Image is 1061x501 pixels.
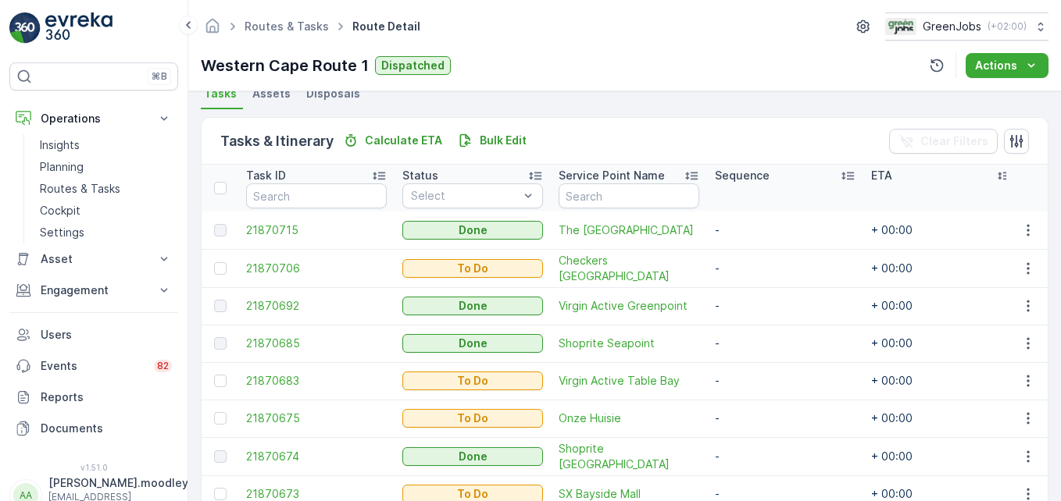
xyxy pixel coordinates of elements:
p: Western Cape Route 1 [201,54,369,77]
p: ⌘B [152,70,167,83]
a: 21870675 [246,410,387,426]
div: Toggle Row Selected [214,300,227,312]
p: Operations [41,111,147,126]
p: Done [459,222,488,238]
span: Tasks [204,86,237,101]
a: Routes & Tasks [34,178,178,200]
p: Settings [40,225,84,240]
td: + 00:00 [863,211,1020,249]
td: - [707,400,863,437]
span: Route Detail [349,19,423,34]
p: To Do [457,261,488,276]
p: Documents [41,421,172,436]
td: - [707,362,863,400]
button: Calculate ETA [337,131,448,150]
span: Assets [252,86,291,101]
p: Dispatched [381,58,445,73]
p: Insights [40,137,80,153]
p: Done [459,449,488,464]
td: - [707,437,863,475]
button: Engagement [9,275,178,306]
p: ( +02:00 ) [988,20,1027,33]
td: + 00:00 [863,249,1020,287]
a: Documents [9,413,178,444]
p: Done [459,336,488,351]
td: - [707,287,863,325]
p: Cockpit [40,203,80,219]
span: Onze Huisie [559,410,699,426]
span: 21870683 [246,373,387,389]
div: Toggle Row Selected [214,412,227,425]
input: Search [559,183,699,208]
p: Service Point Name [559,168,665,183]
img: Green_Jobs_Logo.png [885,18,916,35]
button: Done [402,297,543,315]
p: Done [459,298,488,314]
a: Events82 [9,350,178,382]
a: The Bay Hotel [559,222,699,238]
a: Virgin Active Table Bay [559,373,699,389]
a: Settings [34,222,178,243]
p: Users [41,327,172,343]
a: Reports [9,382,178,413]
p: Bulk Edit [480,133,527,148]
p: To Do [457,373,488,389]
p: Routes & Tasks [40,181,120,197]
p: 82 [157,360,169,372]
button: Bulk Edit [452,131,533,150]
a: 21870674 [246,449,387,464]
a: 21870685 [246,336,387,351]
img: logo [9,12,41,44]
button: Asset [9,243,178,275]
div: Toggle Row Selected [214,224,227,236]
button: To Do [402,409,543,428]
a: Users [9,319,178,350]
td: - [707,249,863,287]
button: Dispatched [375,56,451,75]
span: v 1.51.0 [9,463,178,472]
a: Routes & Tasks [245,20,329,33]
p: Task ID [246,168,286,183]
a: 21870692 [246,298,387,314]
a: Cockpit [34,200,178,222]
span: Shoprite Seapoint [559,336,699,351]
td: + 00:00 [863,437,1020,475]
p: Calculate ETA [365,133,442,148]
button: Done [402,334,543,353]
input: Search [246,183,387,208]
button: GreenJobs(+02:00) [885,12,1048,41]
span: The [GEOGRAPHIC_DATA] [559,222,699,238]
td: + 00:00 [863,287,1020,325]
p: [PERSON_NAME].moodley [48,475,188,491]
p: Actions [975,58,1017,73]
p: Sequence [715,168,770,183]
a: 21870706 [246,261,387,276]
div: Toggle Row Selected [214,262,227,275]
button: Done [402,221,543,240]
a: Homepage [204,23,221,37]
p: Status [402,168,438,183]
a: Insights [34,134,178,156]
a: Shoprite Century City [559,441,699,472]
p: Events [41,358,145,374]
p: Select [411,188,519,204]
button: Done [402,447,543,466]
p: Tasks & Itinerary [220,130,334,152]
div: Toggle Row Selected [214,450,227,463]
td: + 00:00 [863,325,1020,362]
a: Virgin Active Greenpoint [559,298,699,314]
td: + 00:00 [863,362,1020,400]
button: Actions [966,53,1048,78]
span: Checkers [GEOGRAPHIC_DATA] [559,253,699,284]
div: Toggle Row Selected [214,337,227,350]
td: - [707,325,863,362]
span: Disposals [306,86,360,101]
div: Toggle Row Selected [214,488,227,500]
button: Clear Filters [889,129,998,154]
a: Planning [34,156,178,178]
